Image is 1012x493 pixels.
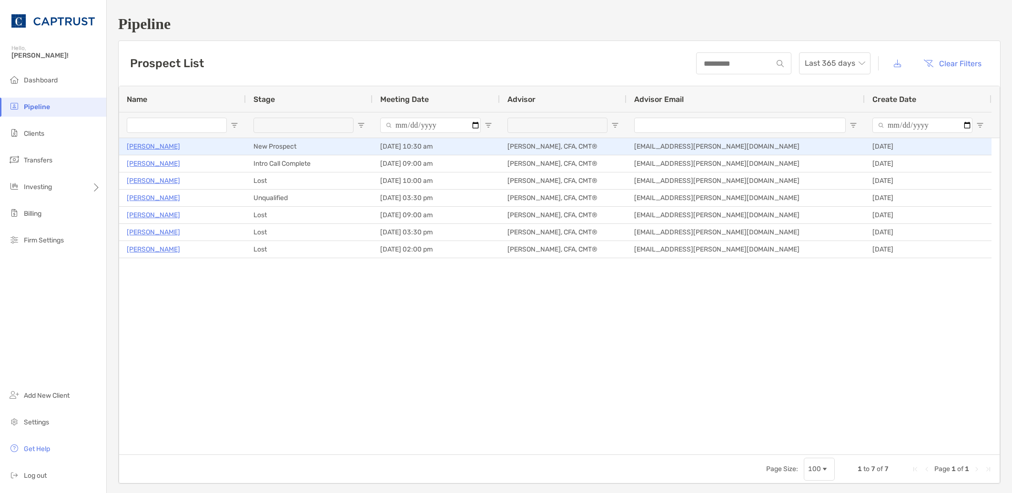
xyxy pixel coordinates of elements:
img: logout icon [9,469,20,481]
div: Lost [246,241,373,258]
span: Page [934,465,950,473]
div: Lost [246,172,373,189]
span: Advisor [507,95,536,104]
span: 7 [884,465,889,473]
div: Unqualified [246,190,373,206]
div: Page Size: [766,465,798,473]
div: [DATE] 10:00 am [373,172,500,189]
span: Log out [24,472,47,480]
span: 1 [951,465,956,473]
div: Next Page [973,465,981,473]
button: Open Filter Menu [976,121,984,129]
div: [PERSON_NAME], CFA, CMT® [500,172,627,189]
a: [PERSON_NAME] [127,141,180,152]
div: [EMAIL_ADDRESS][PERSON_NAME][DOMAIN_NAME] [627,138,865,155]
div: Intro Call Complete [246,155,373,172]
div: Last Page [984,465,992,473]
span: Settings [24,418,49,426]
div: [PERSON_NAME], CFA, CMT® [500,190,627,206]
span: [PERSON_NAME]! [11,51,101,60]
div: [DATE] 10:30 am [373,138,500,155]
img: input icon [777,60,784,67]
a: [PERSON_NAME] [127,209,180,221]
div: [DATE] [865,138,992,155]
img: clients icon [9,127,20,139]
span: Meeting Date [380,95,429,104]
input: Name Filter Input [127,118,227,133]
div: [PERSON_NAME], CFA, CMT® [500,241,627,258]
span: Pipeline [24,103,50,111]
span: Last 365 days [805,53,865,74]
div: [DATE] [865,190,992,206]
div: [DATE] 02:00 pm [373,241,500,258]
button: Open Filter Menu [231,121,238,129]
div: Lost [246,207,373,223]
span: to [863,465,870,473]
span: Clients [24,130,44,138]
div: [DATE] [865,207,992,223]
input: Advisor Email Filter Input [634,118,846,133]
div: Previous Page [923,465,931,473]
span: Firm Settings [24,236,64,244]
img: settings icon [9,416,20,427]
span: Advisor Email [634,95,684,104]
img: billing icon [9,207,20,219]
span: Name [127,95,147,104]
div: [DATE] 09:00 am [373,155,500,172]
div: [PERSON_NAME], CFA, CMT® [500,224,627,241]
div: New Prospect [246,138,373,155]
button: Open Filter Menu [485,121,492,129]
div: [EMAIL_ADDRESS][PERSON_NAME][DOMAIN_NAME] [627,241,865,258]
h1: Pipeline [118,15,1001,33]
h3: Prospect List [130,57,204,70]
img: dashboard icon [9,74,20,85]
img: firm-settings icon [9,234,20,245]
a: [PERSON_NAME] [127,226,180,238]
span: Create Date [872,95,916,104]
div: [DATE] [865,172,992,189]
img: transfers icon [9,154,20,165]
span: Get Help [24,445,50,453]
span: Transfers [24,156,52,164]
div: Page Size [804,458,835,481]
img: investing icon [9,181,20,192]
div: 100 [808,465,821,473]
span: of [957,465,963,473]
span: Dashboard [24,76,58,84]
span: Billing [24,210,41,218]
img: get-help icon [9,443,20,454]
a: [PERSON_NAME] [127,243,180,255]
a: [PERSON_NAME] [127,175,180,187]
div: [DATE] [865,241,992,258]
button: Open Filter Menu [850,121,857,129]
span: Investing [24,183,52,191]
span: Stage [253,95,275,104]
a: [PERSON_NAME] [127,158,180,170]
img: CAPTRUST Logo [11,4,95,38]
input: Meeting Date Filter Input [380,118,481,133]
button: Open Filter Menu [611,121,619,129]
div: [DATE] 09:00 am [373,207,500,223]
div: [EMAIL_ADDRESS][PERSON_NAME][DOMAIN_NAME] [627,172,865,189]
button: Clear Filters [916,53,989,74]
div: [DATE] 03:30 pm [373,190,500,206]
button: Open Filter Menu [357,121,365,129]
div: [EMAIL_ADDRESS][PERSON_NAME][DOMAIN_NAME] [627,155,865,172]
div: [DATE] [865,155,992,172]
div: [DATE] 03:30 pm [373,224,500,241]
span: 7 [871,465,875,473]
div: Lost [246,224,373,241]
span: 1 [858,465,862,473]
div: [EMAIL_ADDRESS][PERSON_NAME][DOMAIN_NAME] [627,224,865,241]
div: [EMAIL_ADDRESS][PERSON_NAME][DOMAIN_NAME] [627,207,865,223]
div: [PERSON_NAME], CFA, CMT® [500,138,627,155]
div: First Page [911,465,919,473]
img: add_new_client icon [9,389,20,401]
div: [DATE] [865,224,992,241]
a: [PERSON_NAME] [127,192,180,204]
